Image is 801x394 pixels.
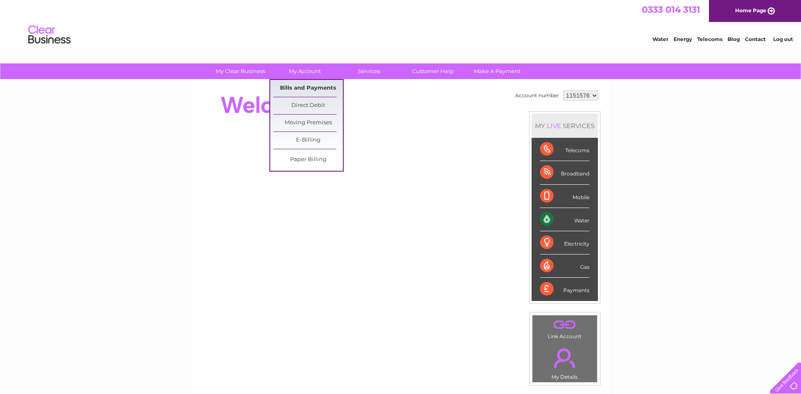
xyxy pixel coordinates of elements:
[545,122,563,130] div: LIVE
[540,278,589,301] div: Payments
[728,36,740,42] a: Blog
[773,36,793,42] a: Log out
[540,254,589,278] div: Gas
[540,138,589,161] div: Telecoms
[273,151,343,168] a: Paper Billing
[673,36,692,42] a: Energy
[540,231,589,254] div: Electricity
[532,341,597,383] td: My Details
[540,185,589,208] div: Mobile
[540,161,589,184] div: Broadband
[273,80,343,97] a: Bills and Payments
[697,36,722,42] a: Telecoms
[398,63,468,79] a: Customer Help
[540,208,589,231] div: Water
[652,36,668,42] a: Water
[513,88,561,103] td: Account number
[535,317,595,332] a: .
[273,132,343,149] a: E-Billing
[535,343,595,373] a: .
[334,63,404,79] a: Services
[532,114,598,138] div: MY SERVICES
[201,5,600,41] div: Clear Business is a trading name of Verastar Limited (registered in [GEOGRAPHIC_DATA] No. 3667643...
[642,4,700,15] a: 0333 014 3131
[745,36,766,42] a: Contact
[28,22,71,48] img: logo.png
[273,97,343,114] a: Direct Debit
[532,315,597,342] td: Link Account
[273,115,343,131] a: Moving Premises
[462,63,532,79] a: Make A Payment
[206,63,275,79] a: My Clear Business
[270,63,339,79] a: My Account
